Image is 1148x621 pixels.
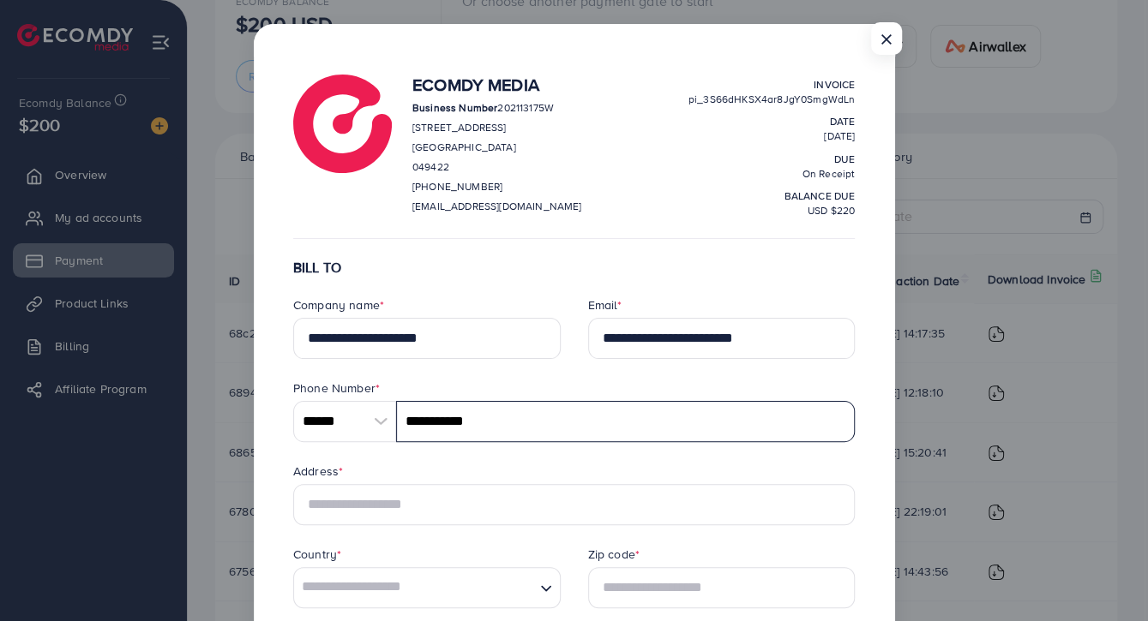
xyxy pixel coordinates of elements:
[688,75,855,95] p: Invoice
[296,568,533,607] input: Search for option
[412,137,581,158] p: [GEOGRAPHIC_DATA]
[802,166,856,181] span: On Receipt
[412,75,581,95] h4: Ecomdy Media
[293,75,392,173] img: logo
[412,196,581,217] p: [EMAIL_ADDRESS][DOMAIN_NAME]
[824,128,855,143] span: [DATE]
[412,176,581,197] p: [PHONE_NUMBER]
[412,100,497,115] strong: Business Number
[293,296,384,313] label: Company name
[688,186,855,206] p: balance due
[588,296,622,313] label: Email
[412,98,581,118] p: 202113175W
[588,546,640,563] label: Zip code
[808,203,855,218] span: USD $220
[871,22,902,55] button: Close
[412,157,581,177] p: 049422
[412,117,581,138] p: [STREET_ADDRESS]
[293,260,855,276] h6: BILL TO
[293,546,341,563] label: Country
[688,111,855,132] p: Date
[1075,544,1135,608] iframe: Chat
[688,92,855,106] span: pi_3S66dHKSX4ar8JgY0SmgWdLn
[293,567,561,608] div: Search for option
[293,379,380,397] label: Phone Number
[293,463,343,480] label: Address
[688,149,855,170] p: Due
